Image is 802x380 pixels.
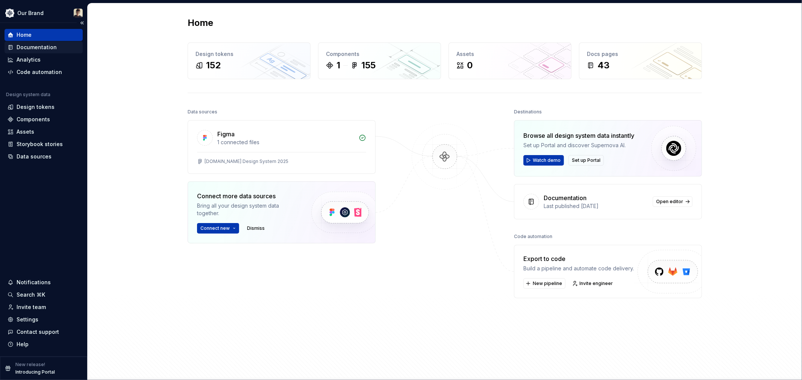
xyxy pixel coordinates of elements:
[15,362,45,368] p: New release!
[17,303,46,311] div: Invite team
[5,151,83,163] a: Data sources
[514,107,542,117] div: Destinations
[17,153,52,160] div: Data sources
[188,120,376,174] a: Figma1 connected files[DOMAIN_NAME] Design System 2025
[74,9,83,18] img: Avery Hennings
[523,155,564,166] button: Watch demo
[653,196,693,207] a: Open editor
[17,9,44,17] div: Our Brand
[449,42,572,79] a: Assets0
[572,157,600,163] span: Set up Portal
[5,29,83,41] a: Home
[5,9,14,18] img: 344848e3-ec3d-4aa0-b708-b8ed6430a7e0.png
[337,59,340,71] div: 1
[597,59,609,71] div: 43
[244,223,268,234] button: Dismiss
[5,338,83,350] button: Help
[533,157,561,163] span: Watch demo
[17,279,51,286] div: Notifications
[523,142,634,149] div: Set up Portal and discover Supernova AI.
[5,126,83,138] a: Assets
[17,140,63,148] div: Storybook stories
[17,103,55,111] div: Design tokens
[318,42,441,79] a: Components1155
[656,199,683,205] span: Open editor
[523,131,634,140] div: Browse all design system data instantly
[5,138,83,150] a: Storybook stories
[188,42,311,79] a: Design tokens152
[579,42,702,79] a: Docs pages43
[188,17,213,29] h2: Home
[456,50,564,58] div: Assets
[587,50,694,58] div: Docs pages
[6,92,50,98] div: Design system data
[5,276,83,288] button: Notifications
[247,225,265,231] span: Dismiss
[197,202,299,217] div: Bring all your design system data together.
[5,326,83,338] button: Contact support
[197,223,239,234] button: Connect new
[196,50,303,58] div: Design tokens
[217,130,235,139] div: Figma
[17,56,41,63] div: Analytics
[17,68,62,76] div: Code automation
[5,41,83,53] a: Documentation
[5,101,83,113] a: Design tokens
[206,59,221,71] div: 152
[17,291,45,299] div: Search ⌘K
[205,158,288,164] div: [DOMAIN_NAME] Design System 2025
[579,280,613,287] span: Invite engineer
[15,369,55,375] p: Introducing Portal
[569,155,604,166] button: Set up Portal
[523,254,634,263] div: Export to code
[544,193,587,202] div: Documentation
[5,113,83,125] a: Components
[17,44,57,51] div: Documentation
[544,202,648,210] div: Last published [DATE]
[5,54,83,66] a: Analytics
[5,301,83,313] a: Invite team
[523,265,634,272] div: Build a pipeline and automate code delivery.
[326,50,433,58] div: Components
[5,66,83,78] a: Code automation
[17,31,32,39] div: Home
[17,341,29,348] div: Help
[217,139,354,146] div: 1 connected files
[523,278,565,289] button: New pipeline
[467,59,473,71] div: 0
[77,18,87,28] button: Collapse sidebar
[17,316,38,323] div: Settings
[5,289,83,301] button: Search ⌘K
[5,314,83,326] a: Settings
[514,231,552,242] div: Code automation
[570,278,616,289] a: Invite engineer
[361,59,376,71] div: 155
[17,328,59,336] div: Contact support
[533,280,562,287] span: New pipeline
[2,5,86,21] button: Our BrandAvery Hennings
[197,192,299,201] div: Connect more data sources
[188,107,217,117] div: Data sources
[17,128,34,136] div: Assets
[200,225,230,231] span: Connect new
[17,116,50,123] div: Components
